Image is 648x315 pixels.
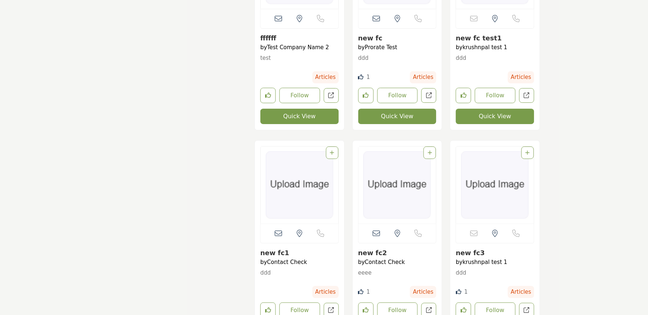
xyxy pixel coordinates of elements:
a: krushnpal test 1 [463,44,508,51]
img: new fc3 listing image [456,146,534,224]
a: View details about contact-check [261,146,338,224]
a: ddd [456,269,534,277]
button: Quick View [358,109,437,124]
a: Test Company Name 2 [267,44,329,51]
a: View details about krushnpal-test-1 [456,34,502,42]
a: Add To List For Resource [428,150,432,156]
button: Quick View [456,109,534,124]
img: new fc1 listing image [261,146,338,224]
span: Articles [410,286,436,298]
span: Articles [508,71,534,83]
a: Open Resources [324,88,339,103]
span: 1 [464,289,468,295]
button: Like Resources [358,88,374,103]
h3: new fc test1 [456,34,534,42]
h4: by [260,259,339,265]
a: Contact Check [267,259,307,265]
a: View details about krushnpal-test-1 [456,146,534,224]
h4: by [456,259,534,265]
a: ddd [358,54,437,62]
a: ddd [456,54,534,62]
h3: new fc [358,34,437,42]
img: new fc2 listing image [359,146,436,224]
h3: new fc3 [456,249,534,257]
a: ddd [260,269,339,277]
a: View details about krushnpal-test-1 [456,249,485,257]
h4: by [358,44,437,51]
button: Follow [475,88,516,103]
button: Like Resources [456,88,471,103]
button: Like Resources [260,88,276,103]
h3: ffffff [260,34,339,42]
span: Articles [312,71,339,83]
a: krushnpal test 1 [463,259,508,265]
span: 1 [367,289,370,295]
a: View details about prorate-test [358,34,382,42]
span: 1 [367,74,370,80]
h3: new fc1 [260,249,339,257]
h3: new fc2 [358,249,437,257]
a: Add To List For Resource [330,150,334,156]
h4: by [358,259,437,265]
a: eeee [358,269,437,277]
a: View details about contact-check [359,146,436,224]
span: Articles [312,286,339,298]
a: View details about contact-check [260,249,289,257]
a: Open Resources [421,88,436,103]
a: Prorate Test [365,44,398,51]
i: OpenSearch Data For Like and Follow [456,289,461,294]
span: Articles [410,71,436,83]
button: Follow [279,88,320,103]
a: test [260,54,339,62]
button: Quick View [260,109,339,124]
a: Contact Check [365,259,405,265]
a: Open Resources [519,88,534,103]
i: OpenSearch Data For Like and Follow [358,74,364,80]
button: Follow [377,88,418,103]
h4: by [456,44,534,51]
span: Articles [508,286,534,298]
a: Add To List For Resource [526,150,530,156]
a: View details about contact-check [358,249,387,257]
i: OpenSearch Data For Like and Follow [358,289,364,294]
a: View details about gdgdgdg123 [260,34,277,42]
h4: by [260,44,339,51]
